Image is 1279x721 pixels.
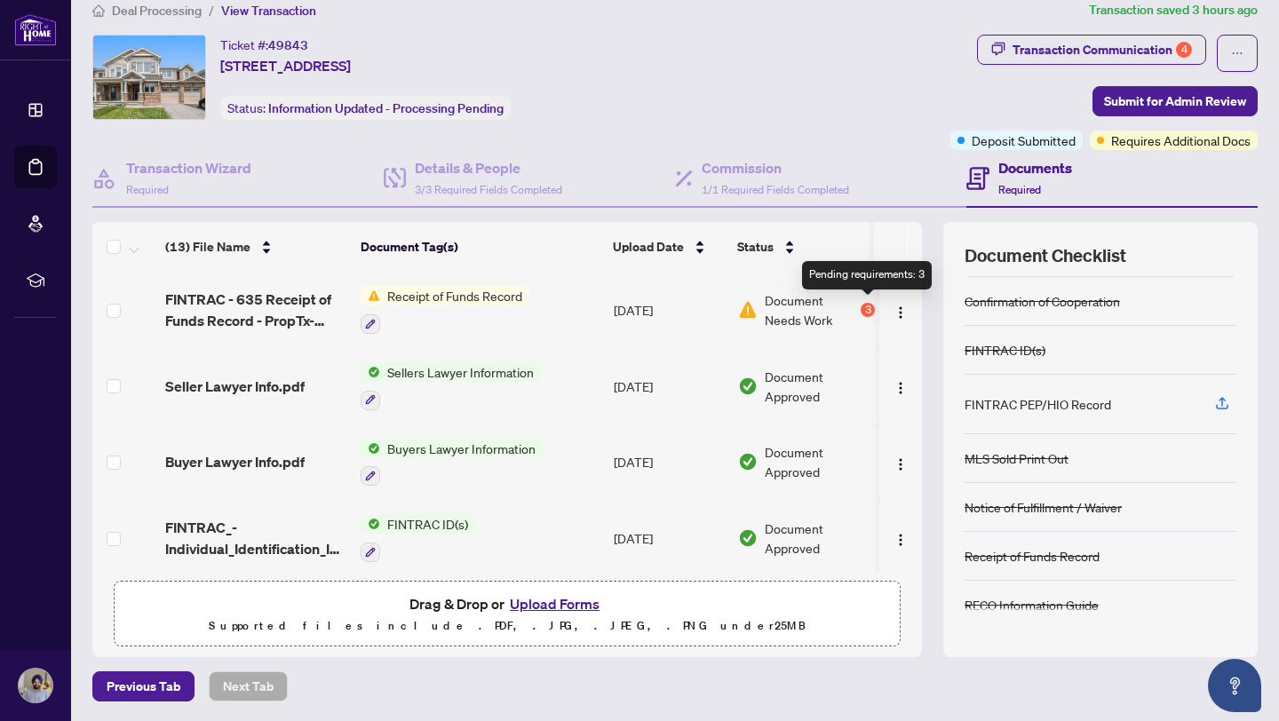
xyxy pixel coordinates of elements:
span: ellipsis [1231,47,1243,59]
div: MLS Sold Print Out [965,448,1068,468]
span: 3/3 Required Fields Completed [415,183,562,196]
span: Requires Additional Docs [1111,131,1251,150]
span: Buyers Lawyer Information [380,439,543,458]
button: Status IconBuyers Lawyer Information [361,439,543,487]
button: Next Tab [209,671,288,701]
span: FINTRAC - 635 Receipt of Funds Record - PropTx-OREA_[DATE] 15_21_47.pdf [165,289,346,331]
td: [DATE] [607,272,731,348]
div: Pending requirements: 3 [802,261,932,289]
button: Logo [886,372,915,400]
img: Logo [894,533,908,547]
img: Logo [894,457,908,471]
span: (13) File Name [165,237,250,257]
button: Status IconFINTRAC ID(s) [361,514,475,562]
span: Buyer Lawyer Info.pdf [165,451,305,472]
div: FINTRAC PEP/HIO Record [965,394,1111,414]
span: Document Approved [765,367,875,406]
h4: Commission [702,157,849,178]
img: Status Icon [361,362,380,382]
span: [STREET_ADDRESS] [220,55,351,76]
div: FINTRAC ID(s) [965,340,1045,360]
img: Status Icon [361,514,380,534]
span: Status [737,237,774,257]
span: Required [126,183,169,196]
th: Document Tag(s) [354,222,606,272]
img: Document Status [738,376,758,396]
button: Previous Tab [92,671,195,701]
button: Submit for Admin Review [1092,86,1258,116]
div: Notice of Fulfillment / Waiver [965,497,1122,517]
img: logo [14,13,57,46]
div: 4 [1176,42,1192,58]
span: Document Checklist [965,243,1126,268]
img: Profile Icon [19,669,52,702]
td: [DATE] [607,348,731,424]
div: Receipt of Funds Record [965,546,1100,566]
div: RECO Information Guide [965,595,1099,614]
span: Deposit Submitted [972,131,1076,150]
span: Deal Processing [112,3,202,19]
span: Upload Date [613,237,684,257]
span: View Transaction [221,3,316,19]
td: [DATE] [607,424,731,501]
div: Transaction Communication [1013,36,1192,64]
span: home [92,4,105,17]
button: Upload Forms [504,592,605,615]
td: [DATE] [607,500,731,576]
button: Status IconReceipt of Funds Record [361,286,529,334]
span: Information Updated - Processing Pending [268,100,504,116]
span: Document Approved [765,519,875,558]
span: Receipt of Funds Record [380,286,529,305]
span: Required [998,183,1041,196]
span: FINTRAC ID(s) [380,514,475,534]
img: Document Status [738,528,758,548]
span: Seller Lawyer Info.pdf [165,376,305,397]
img: Document Status [738,300,758,320]
button: Logo [886,448,915,476]
span: Document Needs Work [765,290,857,329]
th: (13) File Name [158,222,354,272]
span: FINTRAC_- Individual_Identification_Information_Record.pdf [165,517,346,559]
img: Status Icon [361,439,380,458]
span: 1/1 Required Fields Completed [702,183,849,196]
button: Status IconSellers Lawyer Information [361,362,541,410]
button: Transaction Communication4 [977,35,1206,65]
button: Logo [886,524,915,552]
span: Drag & Drop orUpload FormsSupported files include .PDF, .JPG, .JPEG, .PNG under25MB [115,582,900,647]
th: Upload Date [606,222,730,272]
div: Ticket #: [220,35,308,55]
button: Logo [886,296,915,324]
h4: Transaction Wizard [126,157,251,178]
span: Sellers Lawyer Information [380,362,541,382]
img: Logo [894,381,908,395]
img: Status Icon [361,286,380,305]
span: Submit for Admin Review [1104,87,1246,115]
img: IMG-X12208885_1.jpg [93,36,205,119]
div: 3 [861,303,875,317]
img: Logo [894,305,908,320]
h4: Documents [998,157,1072,178]
h4: Details & People [415,157,562,178]
div: Status: [220,96,511,120]
span: Previous Tab [107,672,180,701]
span: 49843 [268,37,308,53]
th: Status [730,222,881,272]
p: Supported files include .PDF, .JPG, .JPEG, .PNG under 25 MB [125,615,889,637]
img: Document Status [738,452,758,471]
span: Drag & Drop or [409,592,605,615]
button: Open asap [1208,659,1261,712]
span: Document Approved [765,442,875,481]
div: Confirmation of Cooperation [965,291,1120,311]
